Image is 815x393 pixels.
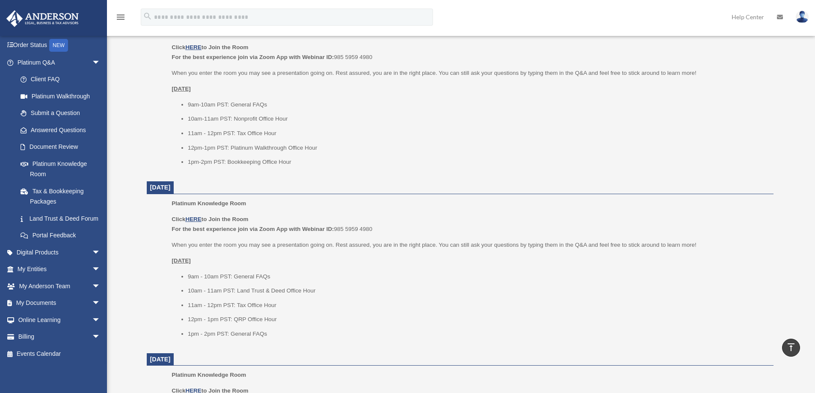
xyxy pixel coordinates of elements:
li: 10am - 11am PST: Land Trust & Deed Office Hour [188,286,768,296]
a: Tax & Bookkeeping Packages [12,183,113,210]
a: My Documentsarrow_drop_down [6,295,113,312]
span: arrow_drop_down [92,54,109,71]
u: [DATE] [172,257,191,264]
span: arrow_drop_down [92,278,109,295]
i: vertical_align_top [786,342,796,352]
b: For the best experience join via Zoom App with Webinar ID: [172,226,334,232]
span: Platinum Knowledge Room [172,372,246,378]
a: Portal Feedback [12,227,113,244]
a: My Anderson Teamarrow_drop_down [6,278,113,295]
p: 985 5959 4980 [172,214,767,234]
li: 9am-10am PST: General FAQs [188,100,768,110]
p: When you enter the room you may see a presentation going on. Rest assured, you are in the right p... [172,240,767,250]
li: 12pm-1pm PST: Platinum Walkthrough Office Hour [188,143,768,153]
a: My Entitiesarrow_drop_down [6,261,113,278]
li: 9am - 10am PST: General FAQs [188,272,768,282]
a: Order StatusNEW [6,37,113,54]
span: [DATE] [150,184,171,191]
a: Platinum Q&Aarrow_drop_down [6,54,113,71]
li: 11am - 12pm PST: Tax Office Hour [188,128,768,139]
i: search [143,12,152,21]
img: Anderson Advisors Platinum Portal [4,10,81,27]
div: NEW [49,39,68,52]
a: Submit a Question [12,105,113,122]
a: menu [116,15,126,22]
li: 1pm-2pm PST: Bookkeeping Office Hour [188,157,768,167]
li: 11am - 12pm PST: Tax Office Hour [188,300,768,310]
b: For the best experience join via Zoom App with Webinar ID: [172,54,334,60]
a: Land Trust & Deed Forum [12,210,113,227]
i: menu [116,12,126,22]
li: 10am-11am PST: Nonprofit Office Hour [188,114,768,124]
span: arrow_drop_down [92,311,109,329]
a: Events Calendar [6,345,113,362]
p: 985 5959 4980 [172,42,767,62]
a: Document Review [12,139,113,156]
a: HERE [185,216,201,222]
li: 1pm - 2pm PST: General FAQs [188,329,768,339]
b: Click to Join the Room [172,216,248,222]
span: arrow_drop_down [92,244,109,261]
a: Platinum Walkthrough [12,88,113,105]
a: Billingarrow_drop_down [6,328,113,346]
a: HERE [185,44,201,50]
a: Platinum Knowledge Room [12,155,109,183]
li: 12pm - 1pm PST: QRP Office Hour [188,314,768,325]
a: Online Learningarrow_drop_down [6,311,113,328]
b: Click to Join the Room [172,44,248,50]
span: arrow_drop_down [92,261,109,278]
a: Client FAQ [12,71,113,88]
span: Platinum Knowledge Room [172,200,246,207]
img: User Pic [796,11,809,23]
p: When you enter the room you may see a presentation going on. Rest assured, you are in the right p... [172,68,767,78]
a: vertical_align_top [782,339,800,357]
span: arrow_drop_down [92,328,109,346]
u: [DATE] [172,86,191,92]
span: arrow_drop_down [92,295,109,312]
a: Answered Questions [12,121,113,139]
a: Digital Productsarrow_drop_down [6,244,113,261]
span: [DATE] [150,356,171,363]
